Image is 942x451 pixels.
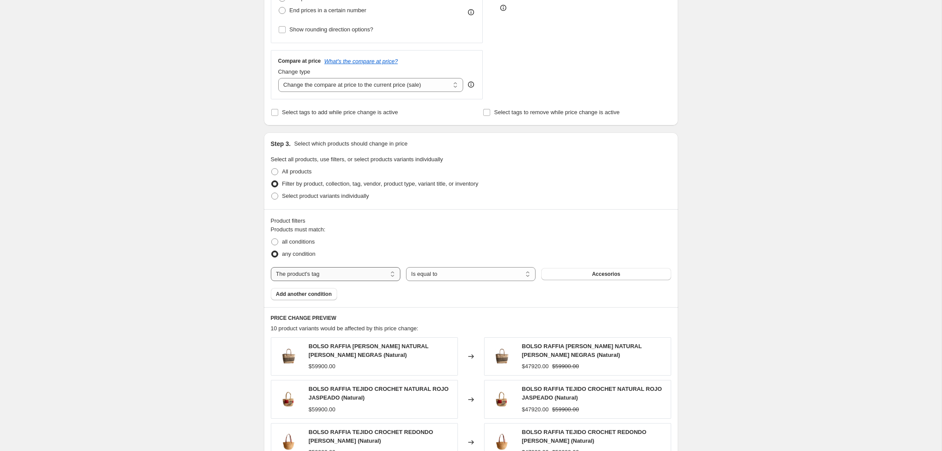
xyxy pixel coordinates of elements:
[271,217,671,225] div: Product filters
[541,268,671,280] button: Accesorios
[309,386,449,401] span: BOLSO RAFFIA TEJIDO CROCHET NATURAL ROJO JASPEADO (Natural)
[271,226,326,233] span: Products must match:
[271,156,443,163] span: Select all products, use filters, or select products variants individually
[522,405,549,414] div: $47920.00
[278,58,321,64] h3: Compare at price
[522,386,662,401] span: BOLSO RAFFIA TEJIDO CROCHET NATURAL ROJO JASPEADO (Natural)
[552,362,579,371] strike: $59900.00
[282,238,315,245] span: all conditions
[282,168,312,175] span: All products
[282,193,369,199] span: Select product variants individually
[290,7,366,14] span: End prices in a certain number
[276,387,302,413] img: 01-BOLSO-RAFFIA-TEJIDO-CROCHET-NATURAL-ROJO-JASPEADO_80x.png
[467,80,475,89] div: help
[309,343,429,358] span: BOLSO RAFFIA [PERSON_NAME] NATURAL [PERSON_NAME] NEGRAS (Natural)
[271,288,337,300] button: Add another condition
[282,251,316,257] span: any condition
[278,68,311,75] span: Change type
[271,325,419,332] span: 10 product variants would be affected by this price change:
[276,291,332,298] span: Add another condition
[282,180,478,187] span: Filter by product, collection, tag, vendor, product type, variant title, or inventory
[489,343,515,370] img: 01-BOLSO-RAFFIA-TIRAS-DE-CUERO-NATURAL-RAYAS-NEGRAS_80x.png
[324,58,398,64] button: What's the compare at price?
[494,109,620,115] span: Select tags to remove while price change is active
[271,139,291,148] h2: Step 3.
[522,362,549,371] div: $47920.00
[294,139,407,148] p: Select which products should change in price
[592,271,620,278] span: Accesorios
[489,387,515,413] img: 01-BOLSO-RAFFIA-TEJIDO-CROCHET-NATURAL-ROJO-JASPEADO_80x.png
[271,315,671,322] h6: PRICE CHANGE PREVIEW
[276,343,302,370] img: 01-BOLSO-RAFFIA-TIRAS-DE-CUERO-NATURAL-RAYAS-NEGRAS_80x.png
[522,343,642,358] span: BOLSO RAFFIA [PERSON_NAME] NATURAL [PERSON_NAME] NEGRAS (Natural)
[282,109,398,115] span: Select tags to add while price change is active
[309,362,335,371] div: $59900.00
[309,429,433,444] span: BOLSO RAFFIA TEJIDO CROCHET REDONDO [PERSON_NAME] (Natural)
[522,429,647,444] span: BOLSO RAFFIA TEJIDO CROCHET REDONDO [PERSON_NAME] (Natural)
[290,26,373,33] span: Show rounding direction options?
[552,405,579,414] strike: $59900.00
[309,405,335,414] div: $59900.00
